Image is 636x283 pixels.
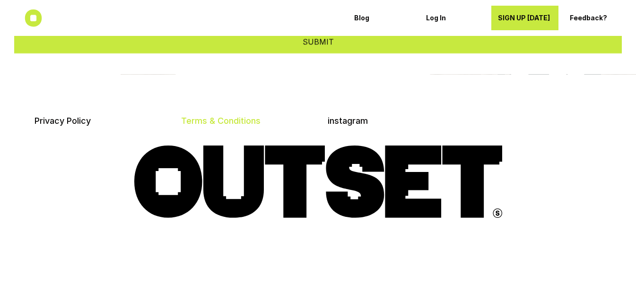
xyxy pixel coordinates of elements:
[303,36,334,47] p: SUBMIT
[181,116,261,126] a: Terms & Conditions
[328,116,368,126] a: instagram
[491,6,558,30] a: SIGN UP [DATE]
[563,6,630,30] a: Feedback?
[354,14,408,22] p: Blog
[419,6,487,30] a: Log In
[498,14,552,22] p: SIGN UP [DATE]
[14,30,622,53] button: SUBMIT
[35,116,91,126] a: Privacy Policy
[348,6,415,30] a: Blog
[570,14,624,22] p: Feedback?
[426,14,480,22] p: Log In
